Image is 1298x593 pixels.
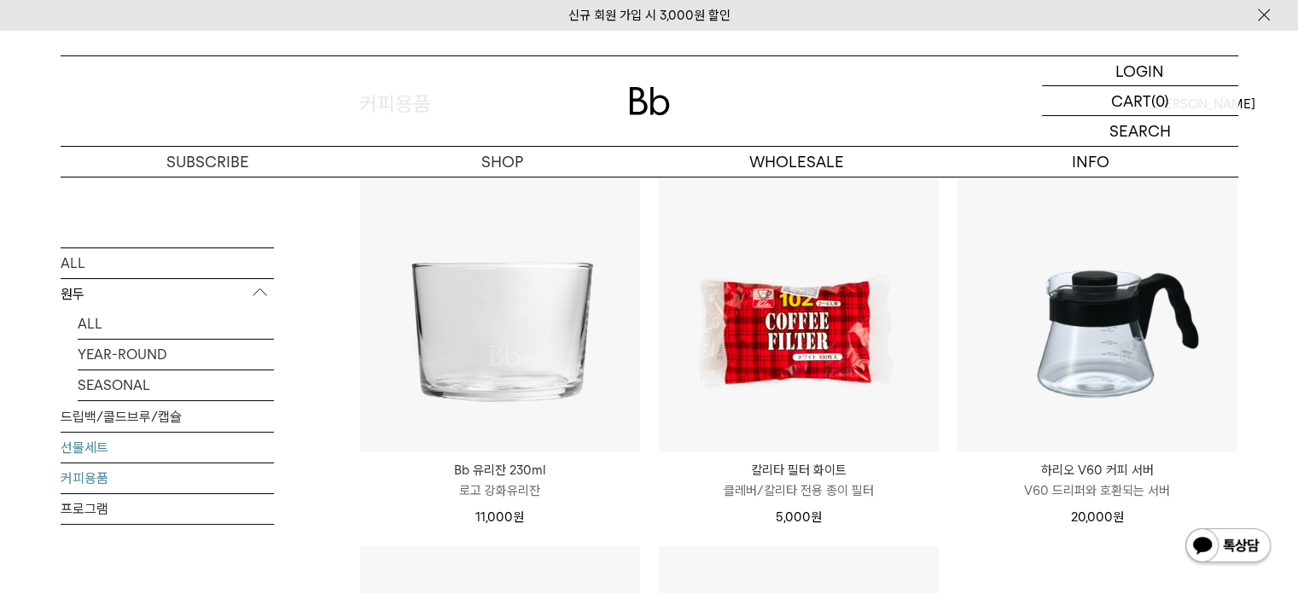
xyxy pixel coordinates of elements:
span: 원 [513,509,524,525]
a: SUBSCRIBE [61,147,355,177]
a: CART (0) [1042,86,1238,116]
img: Bb 유리잔 230ml [360,172,640,451]
a: SHOP [355,147,649,177]
p: 원두 [61,279,274,310]
a: 드립백/콜드브루/캡슐 [61,402,274,432]
a: 프로그램 [61,494,274,524]
span: 원 [1113,509,1124,525]
a: 하리오 V60 커피 서버 V60 드리퍼와 호환되는 서버 [957,460,1237,501]
p: CART [1111,86,1151,115]
a: Bb 유리잔 230ml 로고 강화유리잔 [360,460,640,501]
a: 커피용품 [61,463,274,493]
p: V60 드리퍼와 호환되는 서버 [957,480,1237,501]
span: 원 [811,509,822,525]
a: YEAR-ROUND [78,340,274,369]
img: 카카오톡 채널 1:1 채팅 버튼 [1184,526,1272,567]
p: 칼리타 필터 화이트 [659,460,939,480]
p: Bb 유리잔 230ml [360,460,640,480]
a: ALL [61,248,274,278]
a: 선물세트 [61,433,274,462]
p: 로고 강화유리잔 [360,480,640,501]
span: 11,000 [475,509,524,525]
span: 5,000 [776,509,822,525]
p: 클레버/칼리타 전용 종이 필터 [659,480,939,501]
img: 하리오 V60 커피 서버 [957,172,1237,451]
a: SEASONAL [78,370,274,400]
a: 신규 회원 가입 시 3,000원 할인 [568,8,730,23]
p: WHOLESALE [649,147,944,177]
p: SEARCH [1109,116,1171,146]
p: (0) [1151,86,1169,115]
img: 칼리타 필터 화이트 [659,172,939,451]
span: 20,000 [1071,509,1124,525]
p: 하리오 V60 커피 서버 [957,460,1237,480]
p: LOGIN [1115,56,1164,85]
a: LOGIN [1042,56,1238,86]
a: ALL [78,309,274,339]
p: INFO [944,147,1238,177]
a: 칼리타 필터 화이트 클레버/칼리타 전용 종이 필터 [659,460,939,501]
img: 로고 [629,87,670,115]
